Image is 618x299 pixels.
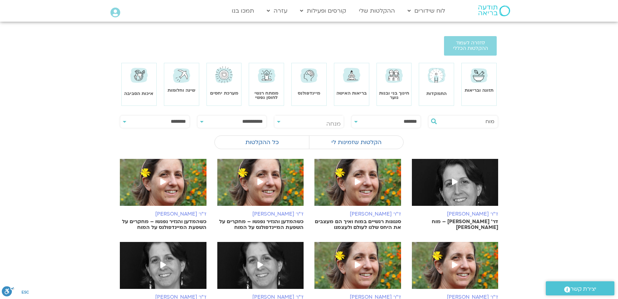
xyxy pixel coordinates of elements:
img: %D7%A0%D7%95%D7%A2%D7%94-%D7%90%D7%9C%D7%91%D7%9C%D7%93%D7%94.png [120,159,206,213]
h6: ד"ר [PERSON_NAME] [217,211,304,217]
p: דר' [PERSON_NAME] – מוח [PERSON_NAME] [412,219,499,230]
img: %D7%A0%D7%95%D7%A2%D7%94-%D7%90%D7%9C%D7%91%D7%9C%D7%93%D7%94-1-e1592464670675-2.jpg [412,159,499,213]
a: חינוך בני ובנות נוער [379,90,409,100]
a: לחזרה לעמוד ההקלטות הכללי [444,36,497,56]
label: הקלטות שזמינות לי [309,135,403,149]
img: תודעה בריאה [478,5,510,16]
a: קורסים ופעילות [296,4,350,18]
a: בריאות האישה [336,90,367,96]
a: ד"ר [PERSON_NAME]סגנונות רגשיים במוח ואיך הם מעצבים את היחס שלנו לעולם ולעצמנו [314,159,401,230]
a: יצירת קשר [546,281,614,295]
a: לוח שידורים [404,4,449,18]
span: יצירת קשר [570,284,596,294]
a: עזרה [263,4,291,18]
span: לחזרה לעמוד ההקלטות הכללי [453,40,488,51]
a: איכות הסביבה [124,91,153,96]
img: %D7%A0%D7%95%D7%A2%D7%94-%D7%90%D7%9C%D7%91%D7%9C%D7%93%D7%94.png [412,242,499,296]
a: התמקדות [426,91,447,96]
h6: ד"ר [PERSON_NAME] [314,211,401,217]
a: ד"ר [PERSON_NAME]כשהמדען והנזיר נפגשו – מחקרים על השפעת המיינדפולנס על המוח [120,159,206,230]
img: %D7%A0%D7%95%D7%A2%D7%94-%D7%90%D7%9C%D7%91%D7%9C%D7%93%D7%94-1.jpg [217,242,304,296]
a: שינה וחלומות [167,87,195,93]
label: כל ההקלטות [215,135,309,149]
input: חיפוש [439,116,494,128]
a: מערכת יחסים [210,90,238,96]
a: ד"ר [PERSON_NAME]כשהמדען והנזיר נפגשו – מחקרים על השפעת המיינדפולנס על המוח [217,159,304,230]
p: כשהמדען והנזיר נפגשו – מחקרים על השפעת המיינדפולנס על המוח [120,219,206,230]
img: %D7%A0%D7%95%D7%A2%D7%94-%D7%90%D7%9C%D7%91%D7%9C%D7%93%D7%94.png [314,242,401,296]
img: %D7%A0%D7%95%D7%A2%D7%94-%D7%90%D7%9C%D7%91%D7%9C%D7%93%D7%94.png [217,159,304,213]
img: %D7%A0%D7%95%D7%A2%D7%94-%D7%90%D7%9C%D7%91%D7%9C%D7%93%D7%94.png [314,159,401,213]
h6: ד"ר [PERSON_NAME] [120,211,206,217]
p: סגנונות רגשיים במוח ואיך הם מעצבים את היחס שלנו לעולם ולעצמנו [314,219,401,230]
p: כשהמדען והנזיר נפגשו – מחקרים על השפעת המיינדפולנס על המוח [217,219,304,230]
a: ממתח רגשי לחוסן נפשי [254,90,278,100]
span: מנחה [326,120,341,128]
a: תזונה ובריאות [465,87,493,93]
a: ד"ר [PERSON_NAME]דר' [PERSON_NAME] – מוח [PERSON_NAME] [412,159,499,230]
h6: ד"ר [PERSON_NAME] [412,211,499,217]
a: מיינדפולנס [298,90,320,96]
a: תמכו בנו [228,4,258,18]
a: ההקלטות שלי [355,4,399,18]
img: %D7%A0%D7%95%D7%A2%D7%94-%D7%90%D7%9C%D7%91%D7%9C%D7%93%D7%94-2.jpg [120,242,206,296]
